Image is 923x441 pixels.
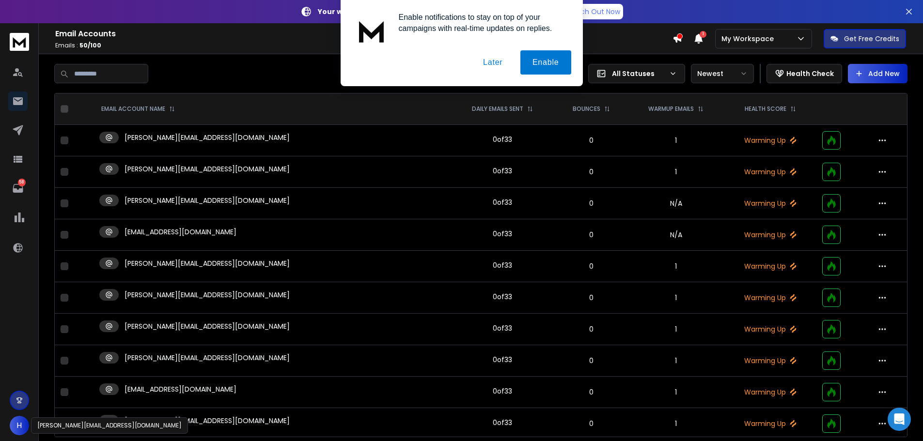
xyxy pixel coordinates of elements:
p: 0 [561,136,622,145]
p: [PERSON_NAME][EMAIL_ADDRESS][DOMAIN_NAME] [125,133,290,142]
p: 0 [561,293,622,303]
p: WARMUP EMAILS [648,105,694,113]
p: 0 [561,198,622,208]
p: Warming Up [730,324,811,334]
div: [PERSON_NAME][EMAIL_ADDRESS][DOMAIN_NAME] [31,417,188,434]
p: Warming Up [730,419,811,428]
td: 1 [627,282,725,314]
img: notification icon [352,12,391,50]
button: Later [471,50,515,75]
p: 0 [561,324,622,334]
p: Warming Up [730,167,811,177]
p: [PERSON_NAME][EMAIL_ADDRESS][DOMAIN_NAME] [125,416,290,426]
div: 0 of 33 [493,135,512,144]
p: [EMAIL_ADDRESS][DOMAIN_NAME] [125,227,236,237]
p: HEALTH SCORE [745,105,786,113]
div: 0 of 33 [493,418,512,427]
button: H [10,416,29,435]
div: 0 of 33 [493,355,512,365]
div: Open Intercom Messenger [888,408,911,431]
p: [PERSON_NAME][EMAIL_ADDRESS][DOMAIN_NAME] [125,321,290,331]
p: Warming Up [730,293,811,303]
p: 0 [561,419,622,428]
div: 0 of 33 [493,260,512,270]
p: Warming Up [730,230,811,240]
p: Warming Up [730,356,811,365]
div: 0 of 33 [493,229,512,239]
td: 1 [627,125,725,156]
div: 0 of 33 [493,198,512,207]
p: BOUNCES [573,105,600,113]
p: 58 [18,179,26,186]
p: 0 [561,356,622,365]
p: 0 [561,167,622,177]
td: 1 [627,156,725,188]
div: 0 of 33 [493,386,512,396]
td: 1 [627,314,725,345]
a: 58 [8,179,28,198]
p: Warming Up [730,136,811,145]
p: [PERSON_NAME][EMAIL_ADDRESS][DOMAIN_NAME] [125,259,290,268]
p: Warming Up [730,387,811,397]
p: 0 [561,230,622,240]
td: N/A [627,219,725,251]
td: 1 [627,345,725,377]
div: 0 of 33 [493,166,512,176]
p: 0 [561,387,622,397]
div: 0 of 33 [493,292,512,302]
div: EMAIL ACCOUNT NAME [101,105,175,113]
div: 0 of 33 [493,323,512,333]
p: [PERSON_NAME][EMAIL_ADDRESS][DOMAIN_NAME] [125,290,290,300]
p: 0 [561,261,622,271]
button: Enable [520,50,571,75]
p: [EMAIL_ADDRESS][DOMAIN_NAME] [125,384,236,394]
p: [PERSON_NAME][EMAIL_ADDRESS][DOMAIN_NAME] [125,164,290,174]
td: N/A [627,188,725,219]
p: DAILY EMAILS SENT [472,105,523,113]
p: [PERSON_NAME][EMAIL_ADDRESS][DOMAIN_NAME] [125,353,290,363]
div: Enable notifications to stay on top of your campaigns with real-time updates on replies. [391,12,571,34]
td: 1 [627,408,725,440]
td: 1 [627,377,725,408]
p: Warming Up [730,198,811,208]
p: Warming Up [730,261,811,271]
td: 1 [627,251,725,282]
p: [PERSON_NAME][EMAIL_ADDRESS][DOMAIN_NAME] [125,196,290,205]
